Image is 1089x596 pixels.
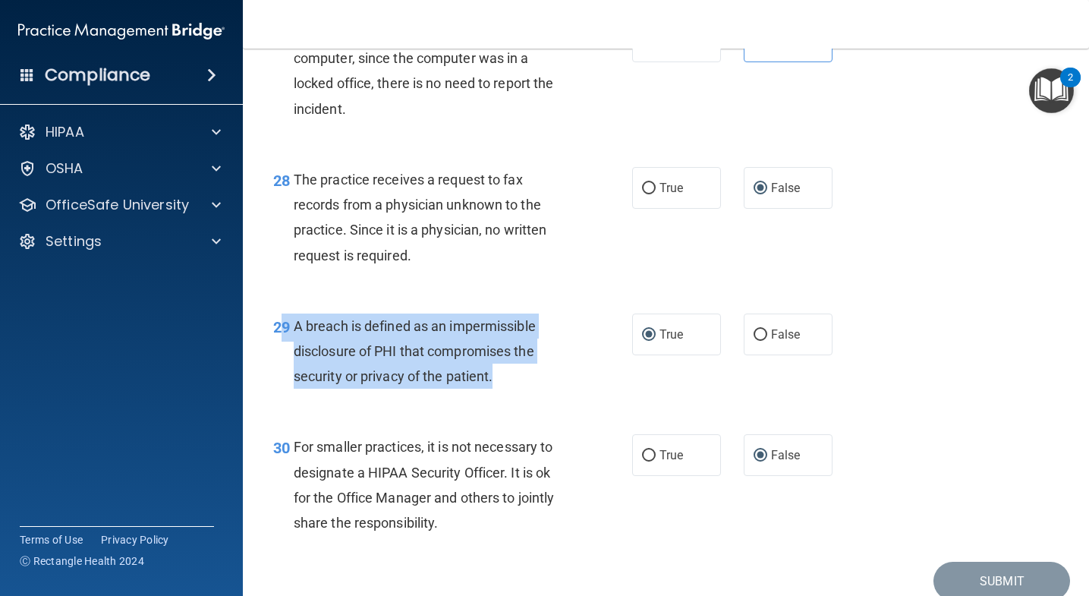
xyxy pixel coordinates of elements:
[659,448,683,462] span: True
[18,159,221,178] a: OSHA
[294,172,547,263] span: The practice receives a request to fax records from a physician unknown to the practice. Since it...
[642,330,656,341] input: True
[46,232,102,251] p: Settings
[1013,491,1071,549] iframe: To enrich screen reader interactions, please activate Accessibility in Grammarly extension settings
[659,327,683,342] span: True
[294,25,567,117] span: If a person breaks into the office and steals a computer, since the computer was in a locked offi...
[18,232,221,251] a: Settings
[642,183,656,194] input: True
[642,450,656,462] input: True
[273,172,290,190] span: 28
[20,553,144,569] span: Ⓒ Rectangle Health 2024
[754,183,767,194] input: False
[20,532,83,547] a: Terms of Use
[273,439,290,457] span: 30
[45,65,150,86] h4: Compliance
[101,532,169,547] a: Privacy Policy
[18,16,225,46] img: PMB logo
[294,439,554,531] span: For smaller practices, it is not necessary to designate a HIPAA Security Officer. It is ok for th...
[46,123,84,141] p: HIPAA
[294,318,536,384] span: A breach is defined as an impermissible disclosure of PHI that compromises the security or privac...
[1068,77,1073,97] div: 2
[18,123,221,141] a: HIPAA
[18,196,221,214] a: OfficeSafe University
[771,448,801,462] span: False
[46,196,189,214] p: OfficeSafe University
[771,327,801,342] span: False
[754,450,767,462] input: False
[659,181,683,195] span: True
[771,181,801,195] span: False
[46,159,83,178] p: OSHA
[1029,68,1074,113] button: Open Resource Center, 2 new notifications
[273,318,290,336] span: 29
[754,330,767,341] input: False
